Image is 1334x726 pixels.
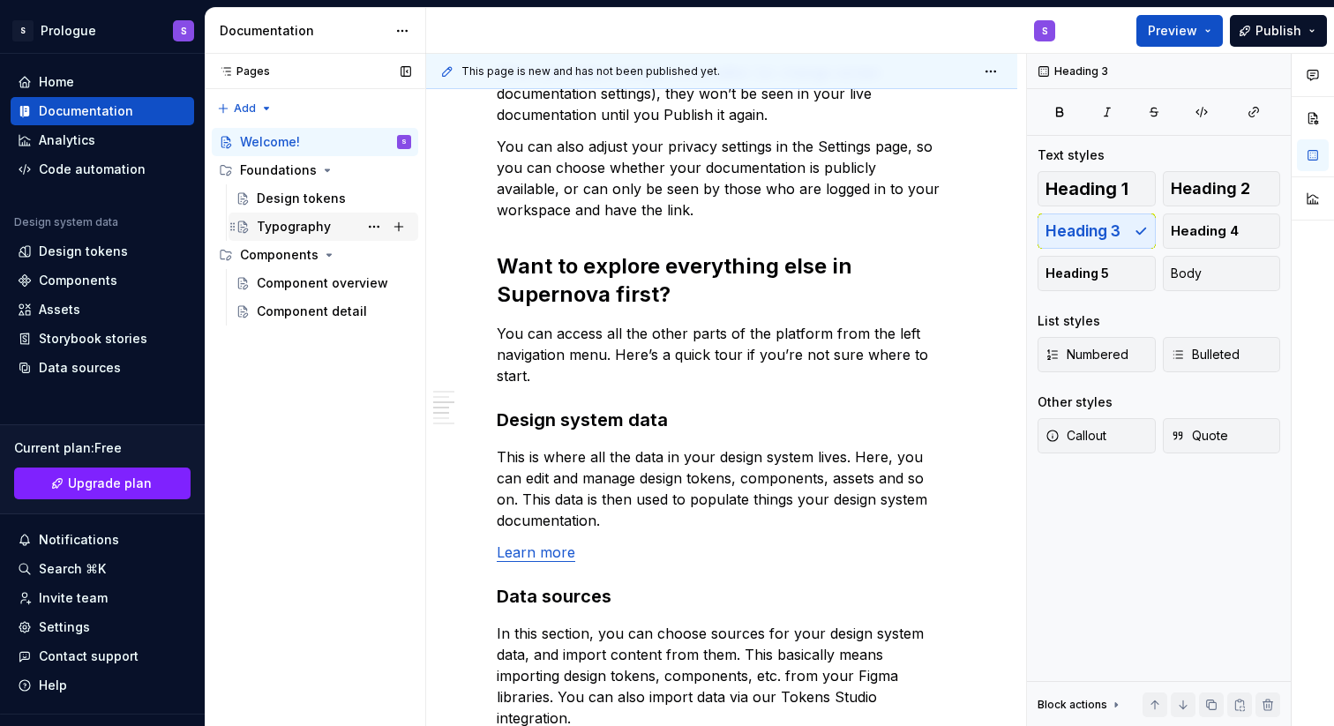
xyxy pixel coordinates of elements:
[11,126,194,154] a: Analytics
[257,274,388,292] div: Component overview
[1171,346,1240,363] span: Bulleted
[220,22,386,40] div: Documentation
[1230,15,1327,47] button: Publish
[39,647,139,665] div: Contact support
[1255,22,1301,40] span: Publish
[1163,213,1281,249] button: Heading 4
[240,161,317,179] div: Foundations
[39,102,133,120] div: Documentation
[39,272,117,289] div: Components
[1163,171,1281,206] button: Heading 2
[1045,180,1128,198] span: Heading 1
[1038,146,1105,164] div: Text styles
[212,96,278,121] button: Add
[11,237,194,266] a: Design tokens
[497,408,947,432] h3: Design system data
[1136,15,1223,47] button: Preview
[212,156,418,184] div: Foundations
[229,213,418,241] a: Typography
[11,613,194,641] a: Settings
[1171,427,1228,445] span: Quote
[1038,171,1156,206] button: Heading 1
[497,136,947,221] p: You can also adjust your privacy settings in the Settings page, so you can choose whether your do...
[68,475,152,492] span: Upgrade plan
[497,252,947,309] h2: Want to explore everything else in Supernova first?
[1171,265,1202,282] span: Body
[14,439,191,457] div: Current plan : Free
[41,22,96,40] div: Prologue
[240,133,300,151] div: Welcome!
[234,101,256,116] span: Add
[39,243,128,260] div: Design tokens
[1038,256,1156,291] button: Heading 5
[39,359,121,377] div: Data sources
[12,20,34,41] div: S
[39,161,146,178] div: Code automation
[39,677,67,694] div: Help
[4,11,201,49] button: SPrologueS
[39,618,90,636] div: Settings
[1045,265,1109,282] span: Heading 5
[229,269,418,297] a: Component overview
[39,589,108,607] div: Invite team
[1171,180,1250,198] span: Heading 2
[39,301,80,318] div: Assets
[1038,692,1123,717] div: Block actions
[212,64,270,79] div: Pages
[1038,393,1113,411] div: Other styles
[1045,346,1128,363] span: Numbered
[39,330,147,348] div: Storybook stories
[11,642,194,670] button: Contact support
[11,671,194,700] button: Help
[39,131,95,149] div: Analytics
[11,266,194,295] a: Components
[497,62,947,125] p: When you make changes in the editor (or change certain documentation settings), they won’t be see...
[39,531,119,549] div: Notifications
[1038,337,1156,372] button: Numbered
[212,128,418,156] a: Welcome!S
[181,24,187,38] div: S
[461,64,720,79] span: This page is new and has not been published yet.
[11,555,194,583] button: Search ⌘K
[11,68,194,96] a: Home
[1171,222,1239,240] span: Heading 4
[229,184,418,213] a: Design tokens
[11,325,194,353] a: Storybook stories
[11,155,194,183] a: Code automation
[1042,24,1048,38] div: S
[14,468,191,499] a: Upgrade plan
[14,215,118,229] div: Design system data
[1163,256,1281,291] button: Body
[11,526,194,554] button: Notifications
[39,73,74,91] div: Home
[39,560,106,578] div: Search ⌘K
[497,543,575,561] a: Learn more
[497,446,947,531] p: This is where all the data in your design system lives. Here, you can edit and manage design toke...
[240,246,319,264] div: Components
[229,297,418,326] a: Component detail
[1038,418,1156,453] button: Callout
[11,584,194,612] a: Invite team
[1163,337,1281,372] button: Bulleted
[497,584,947,609] h3: Data sources
[212,241,418,269] div: Components
[1038,698,1107,712] div: Block actions
[257,218,331,236] div: Typography
[11,354,194,382] a: Data sources
[257,190,346,207] div: Design tokens
[497,323,947,386] p: You can access all the other parts of the platform from the left navigation menu. Here’s a quick ...
[1045,427,1106,445] span: Callout
[1163,418,1281,453] button: Quote
[11,296,194,324] a: Assets
[1038,312,1100,330] div: List styles
[401,133,407,151] div: S
[11,97,194,125] a: Documentation
[1148,22,1197,40] span: Preview
[212,128,418,326] div: Page tree
[257,303,367,320] div: Component detail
